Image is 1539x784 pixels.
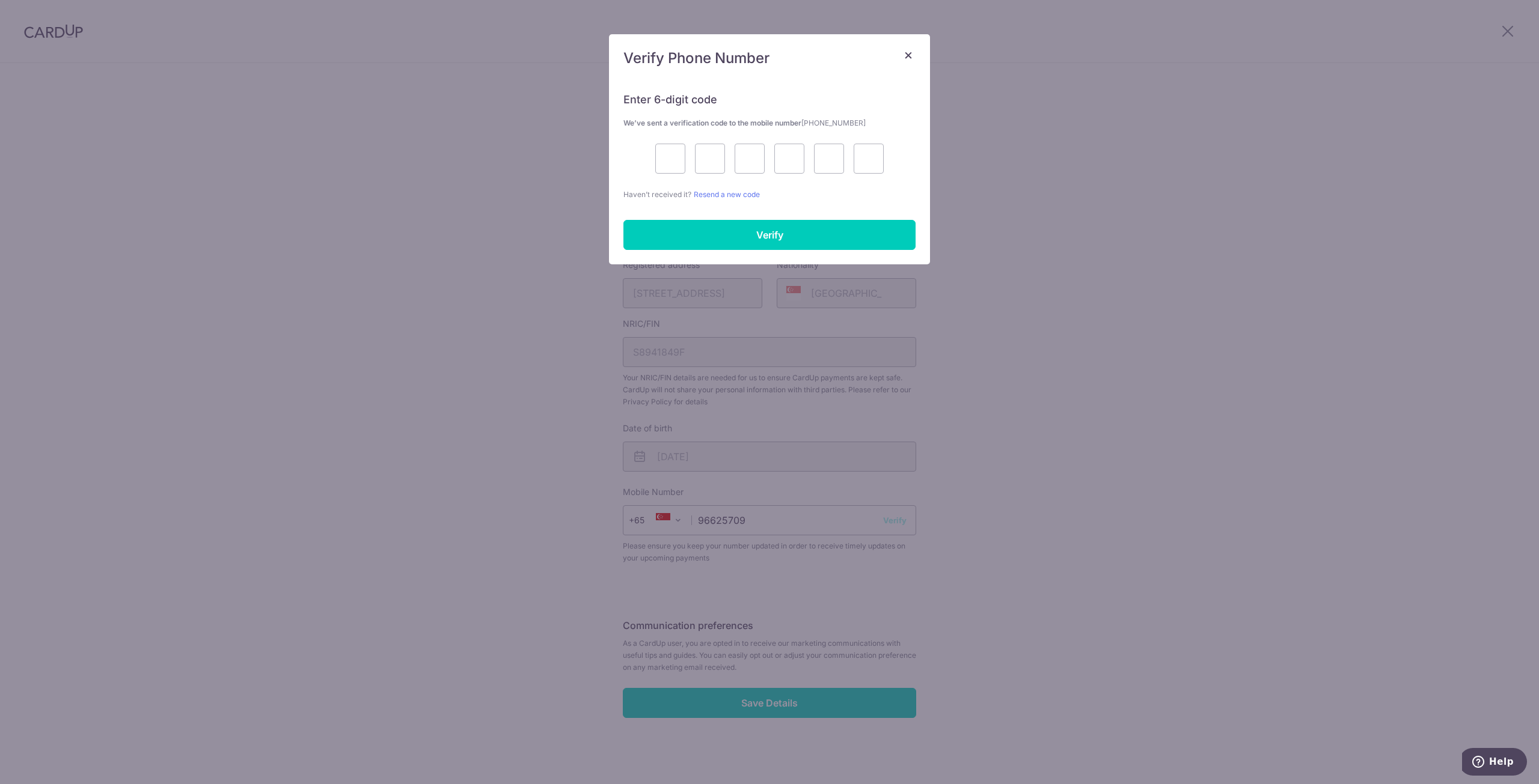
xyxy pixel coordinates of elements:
span: [PHONE_NUMBER] [801,118,866,127]
h5: Verify Phone Number [623,49,916,68]
input: Verify [623,220,916,250]
iframe: Opens a widget where you can find more information [1462,748,1527,778]
h6: Enter 6-digit code [623,93,916,107]
span: Haven’t received it? [623,190,691,199]
a: Resend a new code [694,190,760,199]
strong: We’ve sent a verification code to the mobile number [623,118,866,127]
